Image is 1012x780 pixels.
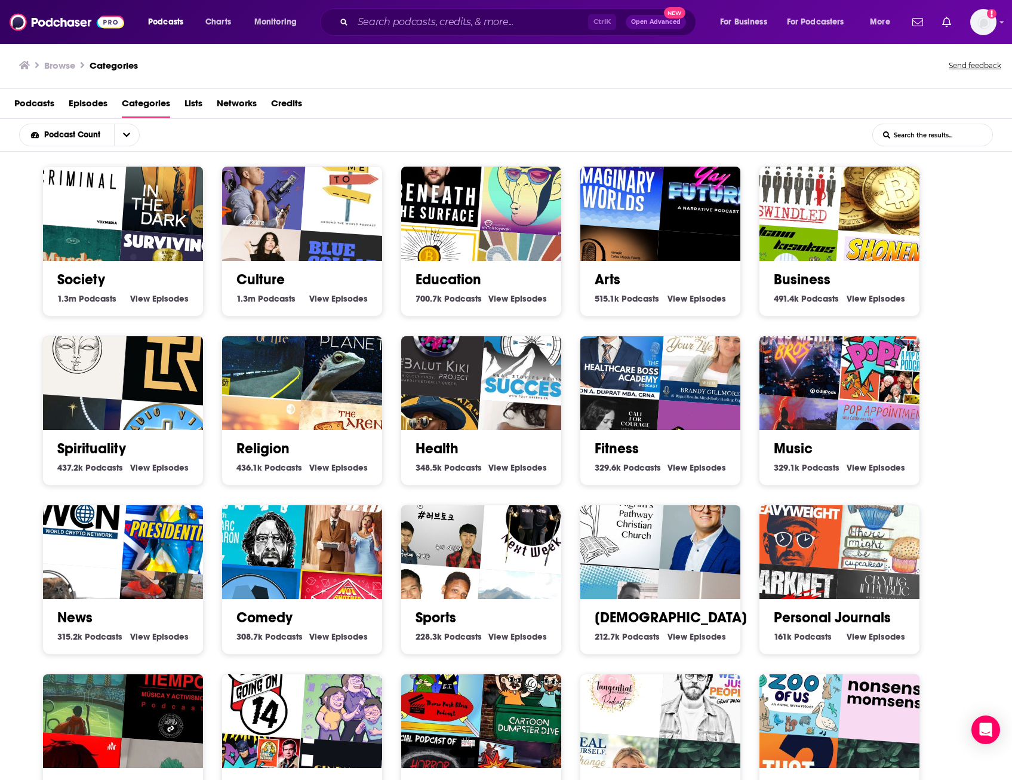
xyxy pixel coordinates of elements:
[385,635,487,738] div: Theme Park Films Podcast
[416,631,482,642] a: 228.3k Sports Podcasts
[236,462,262,473] span: 436.1k
[184,94,202,118] a: Lists
[945,57,1005,74] button: Send feedback
[595,440,639,457] a: Fitness
[331,8,708,36] div: Search podcasts, credits, & more...
[122,134,224,237] img: In The Dark
[444,293,482,304] span: Podcasts
[987,9,996,19] svg: Add a profile image
[774,440,813,457] a: Music
[743,635,845,738] img: Just the Zoo of Us
[595,631,620,642] span: 212.7k
[10,11,124,33] img: Podchaser - Follow, Share and Rate Podcasts
[659,642,762,745] div: We're Just People
[480,473,583,576] img: Better Luck Next Week
[130,631,189,642] a: View News Episodes
[331,462,368,473] span: Episodes
[869,462,905,473] span: Episodes
[385,128,487,231] div: Stories of Men: Beneath the Surface
[970,9,996,35] button: Show profile menu
[774,293,839,304] a: 491.4k Business Podcasts
[712,13,782,32] button: open menu
[152,631,189,642] span: Episodes
[690,462,726,473] span: Episodes
[838,642,941,745] div: nonsense momsense
[668,293,726,304] a: View Arts Episodes
[85,462,123,473] span: Podcasts
[301,304,404,407] img: Sentient Planet
[236,271,285,288] a: Culture
[26,466,129,569] div: The World Crypto Network Podcast
[57,293,76,304] span: 1.3m
[510,293,547,304] span: Episodes
[564,635,666,738] img: Tangential Inspiration
[908,12,928,32] a: Show notifications dropdown
[20,131,114,139] button: open menu
[510,462,547,473] span: Episodes
[743,297,845,400] div: Super Media Bros Podcast
[869,293,905,304] span: Episodes
[309,631,329,642] span: View
[331,293,368,304] span: Episodes
[774,271,830,288] a: Business
[236,609,293,627] a: Comedy
[870,14,890,30] span: More
[301,473,404,576] img: Your Mom & Dad
[690,293,726,304] span: Episodes
[57,440,126,457] a: Spirituality
[838,134,941,237] img: The Bitcoin Knowledge Podcast
[480,304,583,407] img: The Real Stories Behind Success
[510,631,547,642] span: Episodes
[122,304,224,407] div: The Reluctant Thought Leader Podcast
[236,440,290,457] a: Religion
[869,631,905,642] span: Episodes
[122,642,224,745] div: Fuera De Tiempo Musica y Activismo
[564,466,666,569] div: Pilgrim's Pathway Ministries
[90,60,138,71] a: Categories
[140,13,199,32] button: open menu
[26,128,129,231] img: Criminal
[416,609,456,627] a: Sports
[794,631,832,642] span: Podcasts
[838,304,941,407] img: POP with Ken Mills
[301,642,404,745] img: Way Too Broad
[480,134,583,237] div: Fularsız Entellik
[385,297,487,400] img: The Balut Kiki Project
[774,462,799,473] span: 329.1k
[258,293,296,304] span: Podcasts
[69,94,107,118] a: Episodes
[970,9,996,35] span: Logged in as alisontucker
[564,128,666,231] img: Imaginary Worlds
[26,297,129,400] img: Esencias de ALQVIMIA
[198,13,238,32] a: Charts
[588,14,616,30] span: Ctrl K
[148,14,183,30] span: Podcasts
[480,642,583,745] div: Cartoon Dumpster Dive
[122,473,224,576] img: Presidential
[205,14,231,30] span: Charts
[595,631,660,642] a: 212.7k [DEMOGRAPHIC_DATA] Podcasts
[801,293,839,304] span: Podcasts
[847,293,905,304] a: View Business Episodes
[743,128,845,231] img: Swindled
[309,462,329,473] span: View
[488,631,508,642] span: View
[488,462,508,473] span: View
[130,631,150,642] span: View
[205,466,308,569] img: WTF with Marc Maron Podcast
[309,462,368,473] a: View Religion Episodes
[416,440,459,457] a: Health
[236,631,303,642] a: 308.7k Comedy Podcasts
[659,473,762,576] img: Rediscover the Gospel
[847,293,866,304] span: View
